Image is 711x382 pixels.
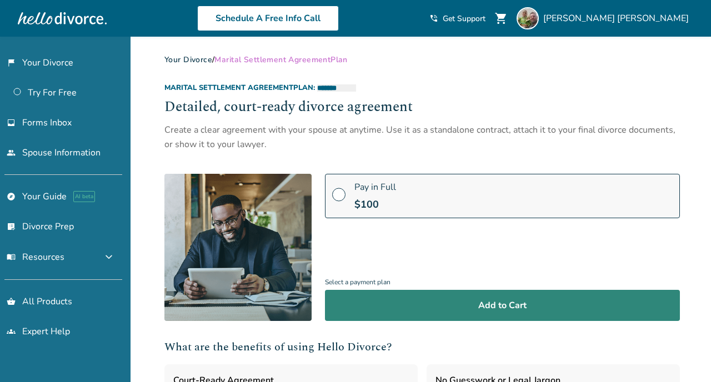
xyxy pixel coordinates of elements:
[354,181,396,193] span: Pay in Full
[7,148,16,157] span: people
[543,12,693,24] span: [PERSON_NAME] [PERSON_NAME]
[655,329,711,382] iframe: Chat Widget
[7,251,64,263] span: Resources
[73,191,95,202] span: AI beta
[7,58,16,67] span: flag_2
[7,253,16,262] span: menu_book
[164,54,680,65] div: /
[325,275,680,290] span: Select a payment plan
[325,290,680,321] button: Add to Cart
[7,222,16,231] span: list_alt_check
[443,13,485,24] span: Get Support
[197,6,339,31] a: Schedule A Free Info Call
[354,198,379,211] span: $ 100
[102,250,116,264] span: expand_more
[517,7,539,29] img: Nathan Yancey
[164,83,315,93] span: Marital Settlement Agreement Plan:
[22,117,72,129] span: Forms Inbox
[7,192,16,201] span: explore
[7,327,16,336] span: groups
[214,54,347,65] span: Marital Settlement Agreement Plan
[164,97,680,118] h2: Detailed, court-ready divorce agreement
[7,118,16,127] span: inbox
[164,123,680,152] div: Create a clear agreement with your spouse at anytime. Use it as a standalone contract, attach it ...
[429,13,485,24] a: phone_in_talkGet Support
[164,174,312,321] img: [object Object]
[429,14,438,23] span: phone_in_talk
[7,297,16,306] span: shopping_basket
[164,339,680,355] h2: What are the benefits of using Hello Divorce?
[494,12,508,25] span: shopping_cart
[164,54,212,65] a: Your Divorce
